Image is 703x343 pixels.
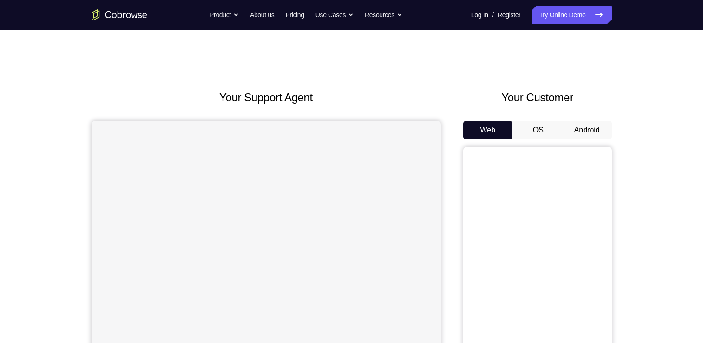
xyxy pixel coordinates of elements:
[492,9,494,20] span: /
[92,9,147,20] a: Go to the home page
[210,6,239,24] button: Product
[463,89,612,106] h2: Your Customer
[512,121,562,139] button: iOS
[365,6,402,24] button: Resources
[250,6,274,24] a: About us
[285,6,304,24] a: Pricing
[532,6,611,24] a: Try Online Demo
[562,121,612,139] button: Android
[498,6,520,24] a: Register
[315,6,354,24] button: Use Cases
[471,6,488,24] a: Log In
[92,89,441,106] h2: Your Support Agent
[463,121,513,139] button: Web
